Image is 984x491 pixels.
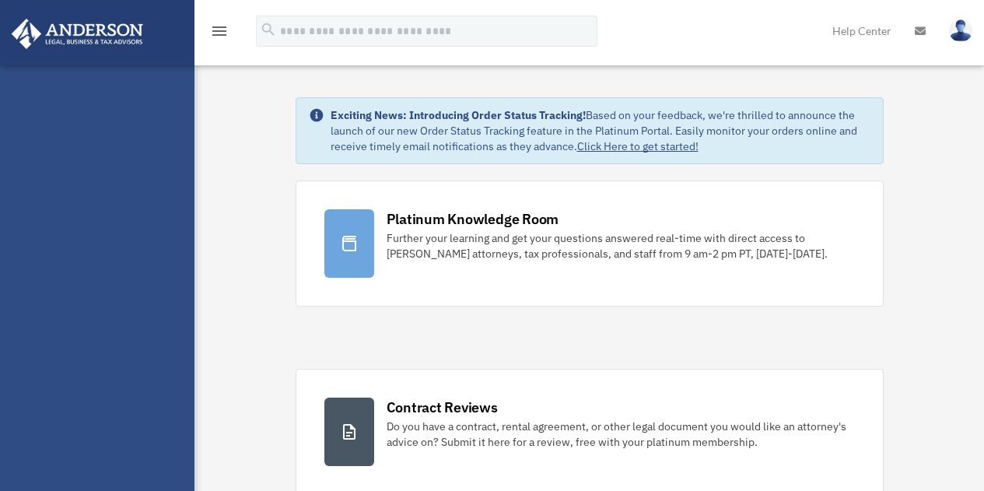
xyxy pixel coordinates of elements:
a: menu [210,27,229,40]
strong: Exciting News: Introducing Order Status Tracking! [331,108,586,122]
img: User Pic [949,19,972,42]
div: Do you have a contract, rental agreement, or other legal document you would like an attorney's ad... [387,419,855,450]
i: search [260,21,277,38]
a: Click Here to get started! [577,139,699,153]
div: Contract Reviews [387,398,498,417]
div: Further your learning and get your questions answered real-time with direct access to [PERSON_NAM... [387,230,855,261]
i: menu [210,22,229,40]
div: Platinum Knowledge Room [387,209,559,229]
img: Anderson Advisors Platinum Portal [7,19,148,49]
a: Platinum Knowledge Room Further your learning and get your questions answered real-time with dire... [296,181,884,307]
div: Based on your feedback, we're thrilled to announce the launch of our new Order Status Tracking fe... [331,107,870,154]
